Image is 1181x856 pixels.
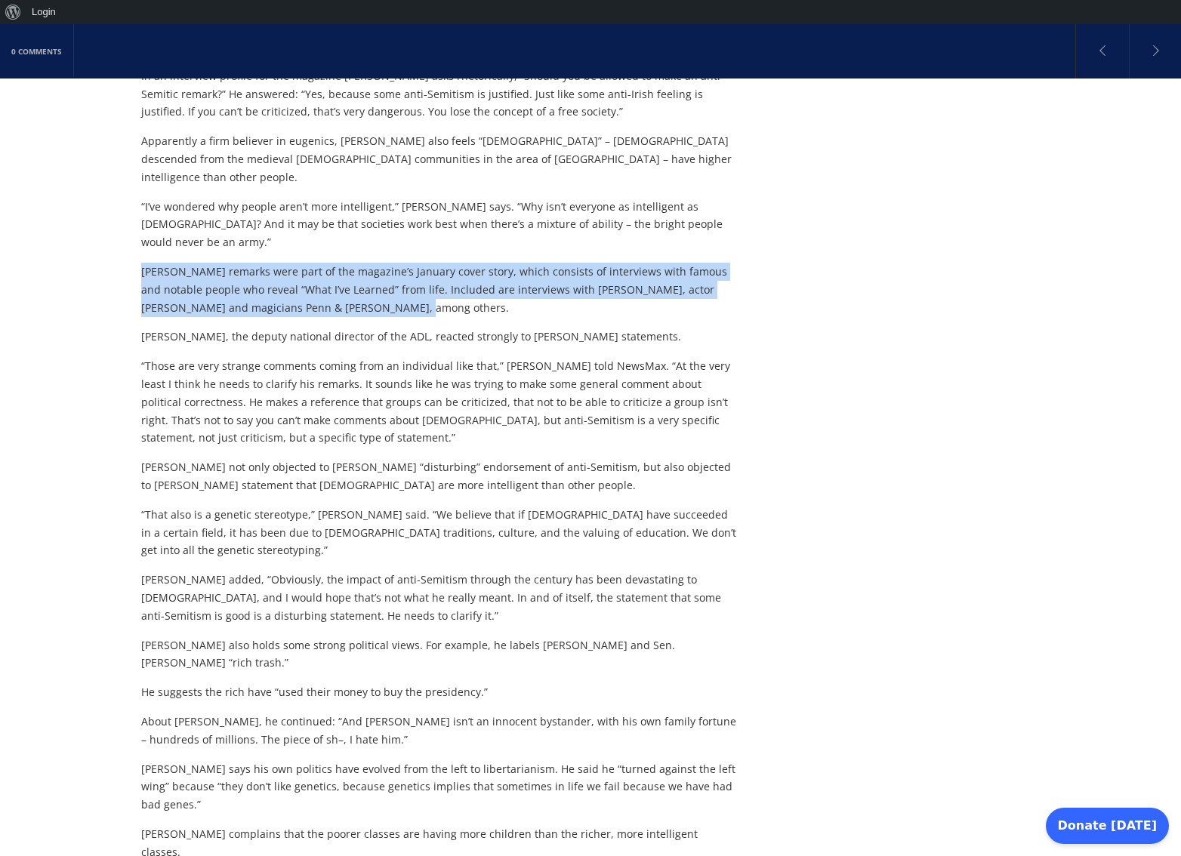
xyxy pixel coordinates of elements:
p: [PERSON_NAME] not only objected to [PERSON_NAME] “disturbing” endorsement of anti-Semitism, but a... [141,458,740,494]
p: [PERSON_NAME] says his own politics have evolved from the left to libertarianism. He said he “tur... [141,760,740,814]
p: [PERSON_NAME] remarks were part of the magazine’s January cover story, which consists of intervie... [141,263,740,316]
p: “That also is a genetic stereotype,” [PERSON_NAME] said. “We believe that if [DEMOGRAPHIC_DATA] h... [141,506,740,559]
p: In an interview profile for the magazine [PERSON_NAME] asks rhetorically, “Should you be allowed ... [141,67,740,121]
p: Apparently a firm believer in eugenics, [PERSON_NAME] also feels “[DEMOGRAPHIC_DATA]” – [DEMOGRAP... [141,132,740,186]
p: [PERSON_NAME] added, “Obviously, the impact of anti-Semitism through the century has been devasta... [141,571,740,624]
p: “Those are very strange comments coming from an individual like that,” [PERSON_NAME] told NewsMax... [141,357,740,447]
p: “I’ve wondered why people aren’t more intelligent,” [PERSON_NAME] says. “Why isn’t everyone as in... [141,198,740,251]
p: [PERSON_NAME] also holds some strong political views. For example, he labels [PERSON_NAME] and Se... [141,636,740,673]
p: [PERSON_NAME], the deputy national director of the ADL, reacted strongly to [PERSON_NAME] stateme... [141,328,740,346]
p: About [PERSON_NAME], he continued: “And [PERSON_NAME] isn’t an innocent bystander, with his own f... [141,713,740,749]
p: He suggests the rich have “used their money to buy the presidency.” [141,683,740,701]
